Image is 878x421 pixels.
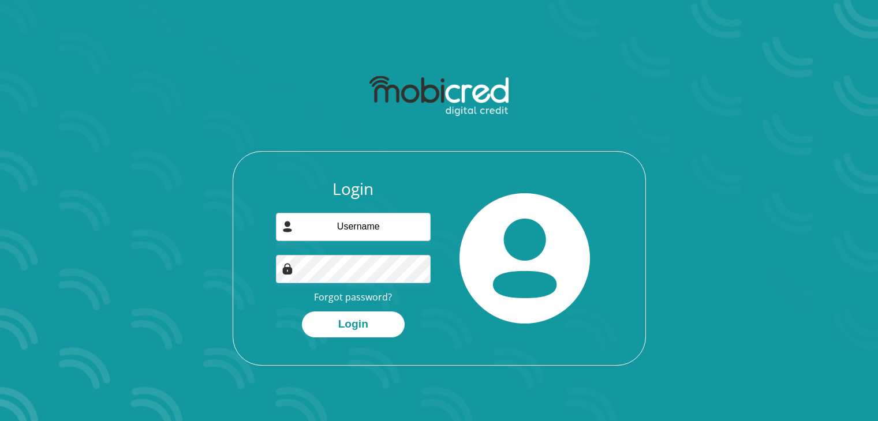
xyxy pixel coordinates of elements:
[276,179,431,199] h3: Login
[369,76,509,116] img: mobicred logo
[314,291,392,303] a: Forgot password?
[282,263,293,275] img: Image
[302,311,405,337] button: Login
[276,213,431,241] input: Username
[282,221,293,232] img: user-icon image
